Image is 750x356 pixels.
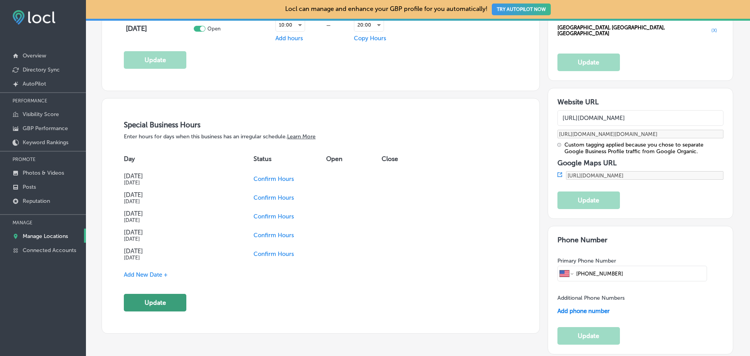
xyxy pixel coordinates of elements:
[124,210,232,217] h4: [DATE]
[305,22,352,28] div: —
[23,81,46,87] p: AutoPilot
[124,255,232,261] h5: [DATE]
[23,125,68,132] p: GBP Performance
[254,175,294,182] span: Confirm Hours
[557,327,620,345] button: Update
[23,233,68,240] p: Manage Locations
[124,51,186,69] button: Update
[23,111,59,118] p: Visibility Score
[287,133,316,140] a: Learn More
[124,133,518,140] p: Enter hours for days when this business has an irregular schedule.
[23,66,60,73] p: Directory Sync
[557,295,625,301] label: Additional Phone Numbers
[354,19,384,31] div: 20:00
[12,10,55,25] img: fda3e92497d09a02dc62c9cd864e3231.png
[124,271,168,278] span: Add New Date +
[124,294,186,311] button: Update
[23,198,50,204] p: Reputation
[254,194,294,201] span: Confirm Hours
[23,139,68,146] p: Keyword Rankings
[557,110,724,126] input: Add Location Website
[124,148,254,170] th: Day
[709,27,720,34] button: (X)
[23,184,36,190] p: Posts
[124,199,232,204] h5: [DATE]
[254,250,294,258] span: Confirm Hours
[382,148,419,170] th: Close
[564,141,723,155] div: Custom tagging applied because you chose to separate Google Business Profile traffic from Google ...
[124,247,232,255] h4: [DATE]
[557,25,709,36] span: [GEOGRAPHIC_DATA], [GEOGRAPHIC_DATA], [GEOGRAPHIC_DATA]
[254,148,326,170] th: Status
[557,98,724,106] h3: Website URL
[557,236,724,244] h3: Phone Number
[326,148,382,170] th: Open
[207,26,221,32] p: Open
[124,229,232,236] h4: [DATE]
[557,159,724,167] h3: Google Maps URL
[575,266,705,281] input: Phone number
[126,24,192,33] h4: [DATE]
[124,180,232,186] h5: [DATE]
[492,4,551,15] button: TRY AUTOPILOT NOW
[124,191,232,199] h4: [DATE]
[557,191,620,209] button: Update
[557,308,610,315] span: Add phone number
[23,247,76,254] p: Connected Accounts
[124,217,232,223] h5: [DATE]
[124,120,518,129] h3: Special Business Hours
[557,258,616,264] label: Primary Phone Number
[23,170,64,176] p: Photos & Videos
[124,236,232,242] h5: [DATE]
[124,172,232,180] h4: [DATE]
[275,35,303,42] span: Add hours
[557,54,620,71] button: Update
[254,232,294,239] span: Confirm Hours
[354,35,386,42] span: Copy Hours
[276,19,305,31] div: 10:00
[254,213,294,220] span: Confirm Hours
[23,52,46,59] p: Overview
